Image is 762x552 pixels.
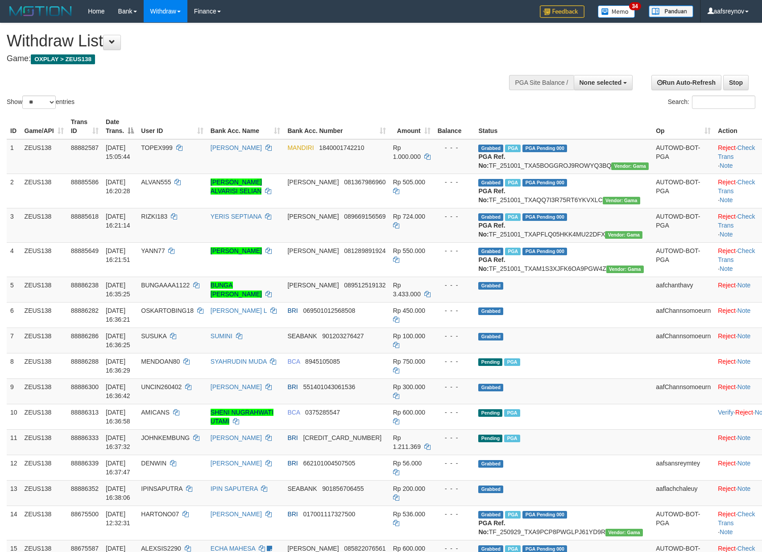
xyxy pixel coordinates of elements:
span: PGA Pending [522,179,567,187]
div: - - - [438,433,472,442]
th: Op: activate to sort column ascending [652,114,714,139]
select: Showentries [22,95,56,109]
td: AUTOWD-BOT-PGA [652,208,714,242]
a: Reject [718,307,736,314]
td: 2 [7,174,21,208]
td: ZEUS138 [21,174,67,208]
td: AUTOWD-BOT-PGA [652,506,714,540]
span: BCA [287,409,300,416]
span: JOHNKEMBUNG [141,434,190,441]
span: Grabbed [478,179,503,187]
span: [DATE] 16:21:14 [106,213,130,229]
th: Status [475,114,652,139]
span: Copy 089669156569 to clipboard [344,213,385,220]
td: ZEUS138 [21,277,67,302]
a: Reject [718,247,736,254]
span: [DATE] 16:36:21 [106,307,130,323]
td: TF_251001_TXAQQ7I3R75RT6YKVXLC [475,174,652,208]
h1: Withdraw List [7,32,499,50]
img: MOTION_logo.png [7,4,75,18]
td: 9 [7,378,21,404]
span: Copy 085822076561 to clipboard [344,545,385,552]
span: Rp 1.000.000 [393,144,421,160]
span: [DATE] 16:36:58 [106,409,130,425]
a: [PERSON_NAME] [211,144,262,151]
span: Copy 017001117327500 to clipboard [303,510,355,518]
span: [PERSON_NAME] [287,178,339,186]
span: MENDOAN80 [141,358,180,365]
span: [DATE] 16:21:51 [106,247,130,263]
a: Note [737,460,751,467]
span: BRI [287,307,298,314]
td: aafChannsomoeurn [652,302,714,328]
span: Grabbed [478,460,503,468]
th: Amount: activate to sort column ascending [389,114,434,139]
td: ZEUS138 [21,353,67,378]
span: Pending [478,358,502,366]
img: Button%20Memo.svg [598,5,635,18]
td: TF_251001_TXAPFLQ05HKK4MU22DFX [475,208,652,242]
a: Note [720,162,733,169]
a: ECHA MAHESA [211,545,255,552]
span: [DATE] 16:36:29 [106,358,130,374]
span: Copy 1840001742210 to clipboard [319,144,364,151]
a: Check Trans [718,213,755,229]
span: Copy 8945105085 to clipboard [305,358,340,365]
span: MANDIRI [287,144,314,151]
span: Marked by aafanarl [505,179,521,187]
span: Marked by aafanarl [504,435,520,442]
span: 88886238 [71,282,99,289]
div: - - - [438,459,472,468]
div: - - - [438,332,472,340]
span: IPINSAPUTRA [141,485,182,492]
td: ZEUS138 [21,208,67,242]
span: Grabbed [478,307,503,315]
th: ID [7,114,21,139]
span: Vendor URL: https://trx31.1velocity.biz [605,231,642,239]
a: Check Trans [718,510,755,527]
a: Note [720,265,733,272]
span: Copy 089512519132 to clipboard [344,282,385,289]
span: [DATE] 16:36:42 [106,383,130,399]
td: 3 [7,208,21,242]
div: - - - [438,306,472,315]
span: UNCIN260402 [141,383,182,390]
span: Copy 135001001190533 to clipboard [303,434,381,441]
span: Marked by aafsolysreylen [504,409,520,417]
span: PGA Pending [522,213,567,221]
a: IPIN SAPUTERA [211,485,258,492]
td: 14 [7,506,21,540]
span: BRI [287,383,298,390]
a: [PERSON_NAME] L [211,307,267,314]
td: ZEUS138 [21,455,67,480]
a: Note [737,383,751,390]
span: [DATE] 16:37:32 [106,434,130,450]
span: PGA Pending [522,511,567,519]
img: panduan.png [649,5,693,17]
span: Rp 505.000 [393,178,425,186]
td: aafChannsomoeurn [652,378,714,404]
span: 34 [629,2,641,10]
span: 88885649 [71,247,99,254]
span: 88882587 [71,144,99,151]
span: 88886313 [71,409,99,416]
span: Grabbed [478,486,503,493]
span: Grabbed [478,511,503,519]
th: User ID: activate to sort column ascending [137,114,207,139]
span: 88886286 [71,332,99,340]
td: TF_250929_TXA9PCP8PWGLPJ61YD9R [475,506,652,540]
span: Rp 56.000 [393,460,422,467]
a: Check Trans [718,144,755,160]
span: Vendor URL: https://trx31.1velocity.biz [605,529,643,536]
span: Rp 3.433.000 [393,282,421,298]
span: 88675587 [71,545,99,552]
td: ZEUS138 [21,242,67,277]
span: [DATE] 16:38:06 [106,485,130,501]
span: Pending [478,435,502,442]
div: PGA Site Balance / [509,75,573,90]
th: Trans ID: activate to sort column ascending [67,114,102,139]
td: 13 [7,480,21,506]
a: Note [720,196,733,203]
span: BRI [287,510,298,518]
a: YERIS SEPTIANA [211,213,261,220]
